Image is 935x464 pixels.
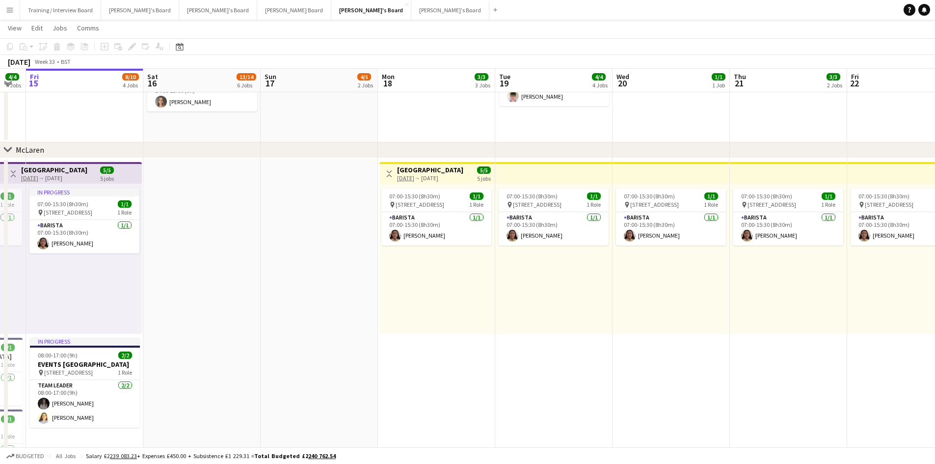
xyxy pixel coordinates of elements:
span: 1 Role [704,201,718,208]
div: 4 Jobs [123,82,138,89]
span: 07:00-15:30 (8h30m) [389,192,440,200]
span: 1 Role [821,201,835,208]
button: Budgeted [5,451,46,462]
span: Jobs [53,24,67,32]
span: Tue [499,72,510,81]
div: BST [61,58,71,65]
span: Sun [265,72,276,81]
button: [PERSON_NAME]'s Board [179,0,257,20]
span: Wed [616,72,629,81]
a: Jobs [49,22,71,34]
div: 6 Jobs [237,82,256,89]
div: 07:00-15:30 (8h30m)1/1 [STREET_ADDRESS]1 RoleBarista1/107:00-15:30 (8h30m)[PERSON_NAME] [381,189,491,246]
span: 5/5 [100,166,114,174]
app-job-card: 07:00-15:30 (8h30m)1/1 [STREET_ADDRESS]1 RoleBarista1/107:00-15:30 (8h30m)[PERSON_NAME] [616,189,726,246]
div: 4 Jobs [6,82,21,89]
div: [DATE] [8,57,30,67]
span: 17 [263,78,276,89]
span: 1/1 [712,73,725,81]
button: [PERSON_NAME] Board [257,0,331,20]
span: 15 [28,78,39,89]
span: 1 Role [0,361,15,368]
span: 1 Role [117,209,132,216]
div: Salary £2 + Expenses £450.00 + Subsistence £1 229.31 = [86,452,336,460]
span: 3/3 [827,73,840,81]
app-card-role: Barista1/107:00-15:30 (8h30m)[PERSON_NAME] [381,212,491,246]
h3: EVENTS [GEOGRAPHIC_DATA] [30,360,140,369]
span: [STREET_ADDRESS] [865,201,913,208]
span: 1/1 [587,192,601,200]
div: → [DATE] [397,174,463,182]
span: Budgeted [16,453,44,460]
span: Edit [31,24,43,32]
span: 1/1 [0,192,14,200]
app-card-role: Barista1/107:00-15:30 (8h30m)[PERSON_NAME] [616,212,726,246]
span: 1 Role [0,433,15,440]
span: 16 [146,78,158,89]
div: In progress [29,189,139,196]
app-card-role: BAR STAFF1/114:00-23:00 (9h)[PERSON_NAME] [147,78,257,111]
span: 07:00-15:30 (8h30m) [624,192,675,200]
span: 08:00-17:00 (9h) [38,352,78,359]
span: 19 [498,78,510,89]
a: View [4,22,26,34]
div: 1 Job [712,82,725,89]
span: 1/1 [118,200,132,208]
h3: [GEOGRAPHIC_DATA] [21,165,87,174]
div: 2 Jobs [358,82,373,89]
div: McLaren [16,145,44,155]
span: [STREET_ADDRESS] [396,201,444,208]
span: 07:00-15:30 (8h30m) [858,192,909,200]
app-job-card: In progress08:00-17:00 (9h)2/2EVENTS [GEOGRAPHIC_DATA] [STREET_ADDRESS]1 RoleTEAM LEADER2/208:00-... [30,338,140,428]
app-card-role: Barista1/107:00-15:30 (8h30m)[PERSON_NAME] [29,220,139,253]
span: [STREET_ADDRESS] [44,209,92,216]
span: [STREET_ADDRESS] [748,201,796,208]
span: [STREET_ADDRESS] [630,201,679,208]
span: 07:00-15:30 (8h30m) [37,200,88,208]
a: Comms [73,22,103,34]
span: Fri [851,72,859,81]
span: 8/10 [122,73,139,81]
span: 1 Role [118,369,132,376]
span: 2/2 [118,352,132,359]
tcxspan: Call 239 083.23 via 3CX [110,452,137,460]
span: Thu [734,72,746,81]
span: Week 33 [32,58,57,65]
span: 1/1 [1,415,15,423]
div: → [DATE] [21,174,87,182]
span: 07:00-15:30 (8h30m) [741,192,792,200]
span: Mon [382,72,395,81]
app-job-card: 07:00-15:30 (8h30m)1/1 [STREET_ADDRESS]1 RoleBarista1/107:00-15:30 (8h30m)[PERSON_NAME] [733,189,843,246]
span: 5/5 [477,166,491,174]
div: 3 Jobs [475,82,490,89]
span: 1/1 [1,344,15,351]
span: Fri [30,72,39,81]
div: 4 Jobs [592,82,608,89]
button: [PERSON_NAME]'s Board [101,0,179,20]
tcxspan: Call 12-08-2025 via 3CX [21,174,38,182]
app-job-card: In progress07:00-15:30 (8h30m)1/1 [STREET_ADDRESS]1 RoleBarista1/107:00-15:30 (8h30m)[PERSON_NAME] [29,189,139,253]
span: 07:00-15:30 (8h30m) [507,192,558,200]
span: 4/4 [5,73,19,81]
span: 3/3 [475,73,488,81]
span: 1 Role [469,201,483,208]
span: Sat [147,72,158,81]
span: Total Budgeted £2 [254,452,336,460]
div: 2 Jobs [827,82,842,89]
span: 1 Role [587,201,601,208]
app-job-card: 07:00-15:30 (8h30m)1/1 [STREET_ADDRESS]1 RoleBarista1/107:00-15:30 (8h30m)[PERSON_NAME] [499,189,609,246]
span: Comms [77,24,99,32]
span: 22 [850,78,859,89]
div: In progress [30,338,140,346]
span: 1/1 [822,192,835,200]
button: Training / Interview Board [20,0,101,20]
span: 4/5 [357,73,371,81]
button: [PERSON_NAME]'s Board [331,0,411,20]
div: 5 jobs [100,174,114,182]
span: All jobs [54,452,78,460]
span: 18 [380,78,395,89]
